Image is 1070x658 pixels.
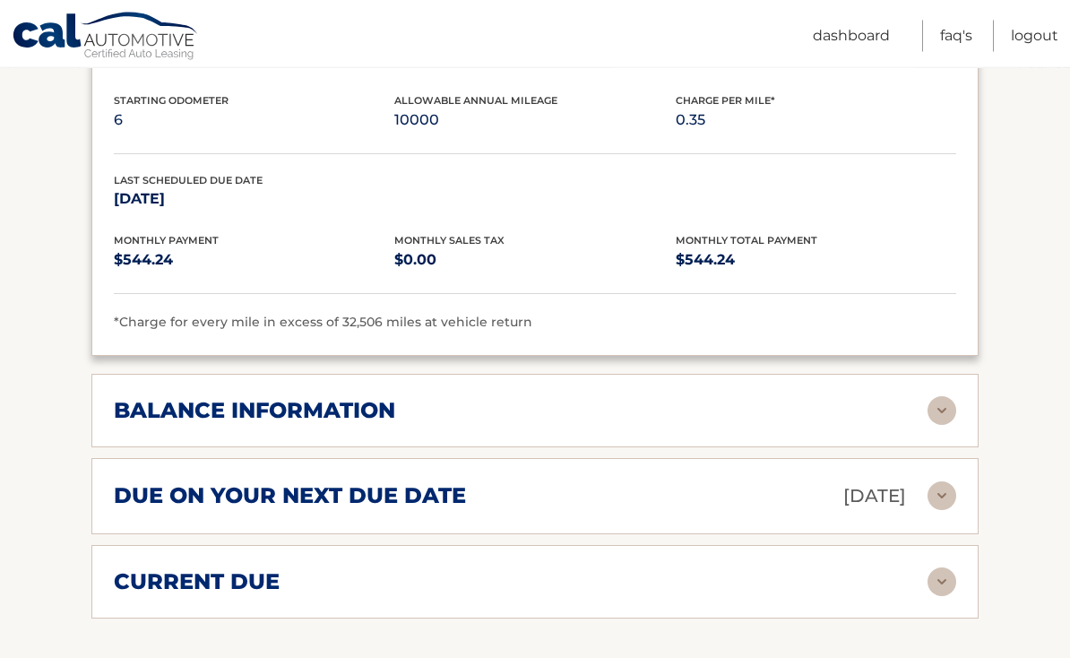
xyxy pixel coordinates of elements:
[394,248,675,273] p: $0.00
[114,483,466,510] h2: due on your next due date
[394,235,505,247] span: Monthly Sales Tax
[114,315,532,331] span: *Charge for every mile in excess of 32,506 miles at vehicle return
[813,21,890,52] a: Dashboard
[676,248,956,273] p: $544.24
[114,95,229,108] span: Starting Odometer
[394,95,557,108] span: Allowable Annual Mileage
[114,187,394,212] p: [DATE]
[114,235,219,247] span: Monthly Payment
[1011,21,1058,52] a: Logout
[12,12,200,64] a: Cal Automotive
[940,21,972,52] a: FAQ's
[394,108,675,134] p: 10000
[928,568,956,597] img: accordion-rest.svg
[114,175,263,187] span: Last Scheduled Due Date
[114,398,395,425] h2: balance information
[114,569,280,596] h2: current due
[676,235,817,247] span: Monthly Total Payment
[114,108,394,134] p: 6
[114,248,394,273] p: $544.24
[676,108,956,134] p: 0.35
[843,481,906,513] p: [DATE]
[928,482,956,511] img: accordion-rest.svg
[928,397,956,426] img: accordion-rest.svg
[676,95,775,108] span: Charge Per Mile*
